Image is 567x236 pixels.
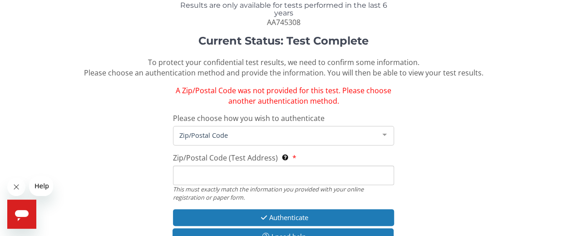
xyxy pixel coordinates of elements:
span: Zip/Postal Code [177,130,376,140]
iframe: Button to launch messaging window [7,200,36,229]
span: To protect your confidential test results, we need to confirm some information. Please choose an ... [84,57,483,78]
h4: Results are only available for tests performed in the last 6 years [173,1,394,17]
span: AA745308 [266,17,300,27]
strong: Current Status: Test Complete [198,34,369,47]
span: Please choose how you wish to authenticate [173,113,325,123]
button: Authenticate [173,209,394,226]
span: Zip/Postal Code (Test Address) [173,153,278,163]
iframe: Close message [7,178,25,196]
div: This must exactly match the information you provided with your online registration or paper form. [173,185,394,202]
iframe: Message from company [29,176,53,196]
span: A Zip/Postal Code was not provided for this test. Please choose another authentication method. [176,85,391,106]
